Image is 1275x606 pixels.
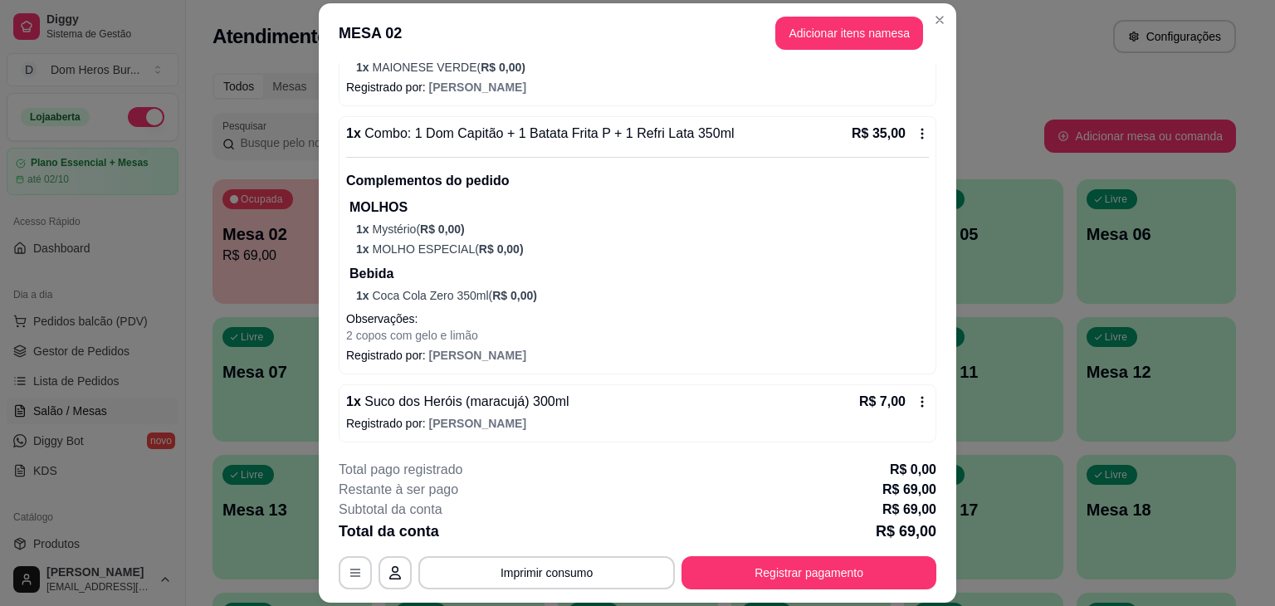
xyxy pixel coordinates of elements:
[349,198,929,217] p: MOLHOS
[852,124,906,144] p: R$ 35,00
[420,222,465,236] span: R$ 0,00 )
[356,61,372,74] span: 1 x
[890,460,936,480] p: R$ 0,00
[346,310,929,327] p: Observações:
[339,500,442,520] p: Subtotal da conta
[882,500,936,520] p: R$ 69,00
[356,59,929,76] p: MAIONESE VERDE (
[356,242,372,256] span: 1 x
[346,392,569,412] p: 1 x
[356,287,929,304] p: Coca Cola Zero 350ml (
[319,3,956,63] header: MESA 02
[346,124,735,144] p: 1 x
[346,171,929,191] p: Complementos do pedido
[775,17,923,50] button: Adicionar itens namesa
[926,7,953,33] button: Close
[429,81,526,94] span: [PERSON_NAME]
[339,480,458,500] p: Restante à ser pago
[356,222,372,236] span: 1 x
[479,242,524,256] span: R$ 0,00 )
[346,79,929,95] p: Registrado por:
[346,327,929,344] p: 2 copos com gelo e limão
[876,520,936,543] p: R$ 69,00
[361,126,735,140] span: Combo: 1 Dom Capitão + 1 Batata Frita P + 1 Refri Lata 350ml
[349,264,929,284] p: Bebida
[356,241,929,257] p: MOLHO ESPECIAL (
[882,480,936,500] p: R$ 69,00
[481,61,525,74] span: R$ 0,00 )
[356,289,372,302] span: 1 x
[492,289,537,302] span: R$ 0,00 )
[339,520,439,543] p: Total da conta
[346,347,929,364] p: Registrado por:
[346,415,929,432] p: Registrado por:
[356,221,929,237] p: Mystério (
[681,556,936,589] button: Registrar pagamento
[339,460,462,480] p: Total pago registrado
[418,556,675,589] button: Imprimir consumo
[429,417,526,430] span: [PERSON_NAME]
[859,392,906,412] p: R$ 7,00
[429,349,526,362] span: [PERSON_NAME]
[361,394,569,408] span: Suco dos Heróis (maracujá) 300ml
